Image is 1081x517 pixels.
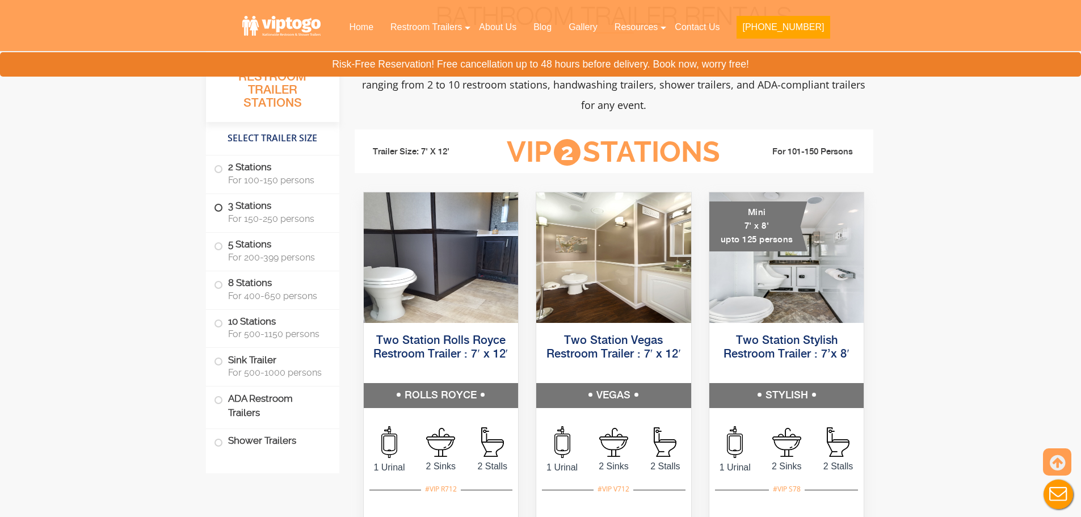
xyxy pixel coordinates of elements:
span: 1 Urinal [364,461,415,474]
div: #VIP V712 [594,482,633,497]
span: For 500-1000 persons [228,367,326,378]
img: an icon of sink [772,428,801,457]
a: [PHONE_NUMBER] [728,15,838,45]
span: 2 Stalls [466,460,518,473]
div: #VIP S78 [769,482,805,497]
img: an icon of urinal [381,426,397,458]
img: Side view of two station restroom trailer with separate doors for males and females [364,192,519,323]
img: an icon of stall [481,427,504,457]
h3: VIP Stations [489,137,738,168]
span: 2 Sinks [415,460,466,473]
span: For 150-250 persons [228,213,326,224]
h5: VEGAS [536,383,691,408]
h3: All Portable Restroom Trailer Stations [206,54,339,122]
a: Gallery [560,15,606,40]
h5: STYLISH [709,383,864,408]
h5: ROLLS ROYCE [364,383,519,408]
a: Home [340,15,382,40]
span: 1 Urinal [709,461,761,474]
a: Resources [606,15,666,40]
img: an icon of sink [599,428,628,457]
img: A mini restroom trailer with two separate stations and separate doors for males and females [709,192,864,323]
label: ADA Restroom Trailers [214,386,331,425]
div: Mini 7' x 8' upto 125 persons [709,201,807,251]
p: Experience luxury comfort with VIP To Go's premium portable bathroom trailers. We offer portable ... [355,54,873,115]
label: Sink Trailer [214,348,331,383]
button: Live Chat [1036,472,1081,517]
span: 2 [554,139,581,166]
label: 8 Stations [214,271,331,306]
a: Blog [525,15,560,40]
span: 2 Stalls [813,460,864,473]
a: Restroom Trailers [382,15,470,40]
img: an icon of stall [654,427,676,457]
label: 5 Stations [214,233,331,268]
span: For 100-150 persons [228,175,326,186]
span: 2 Sinks [588,460,640,473]
span: For 500-1150 persons [228,329,326,339]
a: Two Station Stylish Restroom Trailer : 7’x 8′ [724,335,849,360]
a: About Us [470,15,525,40]
span: For 200-399 persons [228,252,326,263]
img: an icon of urinal [727,426,743,458]
img: an icon of urinal [554,426,570,458]
label: 3 Stations [214,194,331,229]
span: 2 Stalls [640,460,691,473]
li: Trailer Size: 7' X 12' [363,135,490,169]
label: 2 Stations [214,155,331,191]
a: Two Station Vegas Restroom Trailer : 7′ x 12′ [546,335,681,360]
span: For 400-650 persons [228,291,326,301]
label: 10 Stations [214,310,331,345]
span: 1 Urinal [536,461,588,474]
img: an icon of sink [426,428,455,457]
li: For 101-150 Persons [738,145,865,159]
div: #VIP R712 [421,482,461,497]
span: 2 Sinks [761,460,813,473]
img: an icon of stall [827,427,849,457]
label: Shower Trailers [214,429,331,453]
button: [PHONE_NUMBER] [737,16,830,39]
img: Side view of two station restroom trailer with separate doors for males and females [536,192,691,323]
a: Two Station Rolls Royce Restroom Trailer : 7′ x 12′ [373,335,508,360]
h4: Select Trailer Size [206,128,339,149]
a: Contact Us [666,15,728,40]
